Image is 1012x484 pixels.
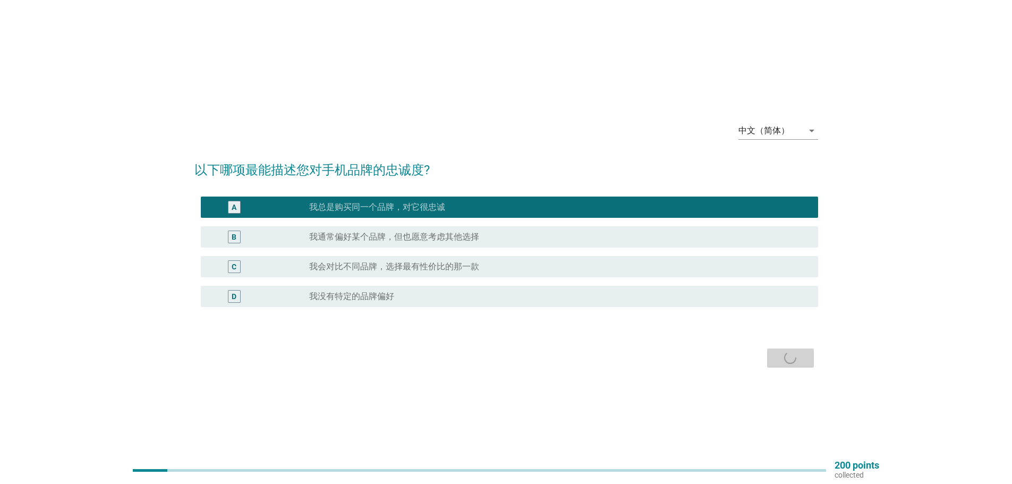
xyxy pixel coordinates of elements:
label: 我会对比不同品牌，选择最有性价比的那一款 [309,261,479,272]
div: A [232,201,236,213]
div: B [232,231,236,242]
label: 我总是购买同一个品牌，对它很忠诚 [309,202,445,213]
div: 中文（简体） [738,126,789,135]
label: 我通常偏好某个品牌，但也愿意考虑其他选择 [309,232,479,242]
i: arrow_drop_down [805,124,818,137]
p: collected [835,470,879,480]
div: D [232,291,236,302]
h2: 以下哪项最能描述您对手机品牌的忠诚度? [194,150,818,180]
p: 200 points [835,461,879,470]
label: 我没有特定的品牌偏好 [309,291,394,302]
div: C [232,261,236,272]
